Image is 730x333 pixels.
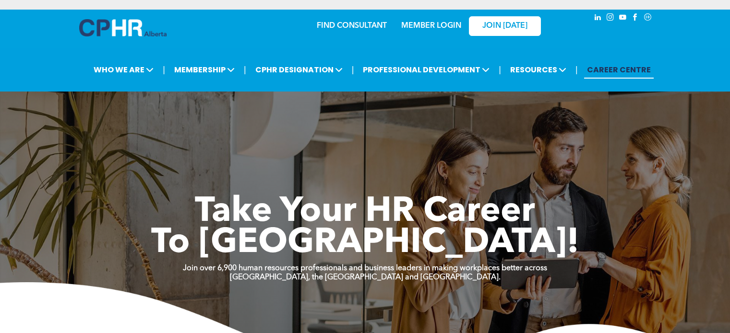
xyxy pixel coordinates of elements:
span: WHO WE ARE [91,61,156,79]
span: To [GEOGRAPHIC_DATA]! [151,226,579,261]
a: youtube [618,12,628,25]
strong: [GEOGRAPHIC_DATA], the [GEOGRAPHIC_DATA] and [GEOGRAPHIC_DATA]. [230,274,501,281]
strong: Join over 6,900 human resources professionals and business leaders in making workplaces better ac... [183,264,547,272]
span: Take Your HR Career [195,195,535,230]
img: A blue and white logo for cp alberta [79,19,167,36]
a: facebook [630,12,641,25]
li: | [244,60,246,80]
span: MEMBERSHIP [171,61,238,79]
span: RESOURCES [507,61,569,79]
li: | [352,60,354,80]
span: PROFESSIONAL DEVELOPMENT [360,61,492,79]
span: CPHR DESIGNATION [252,61,346,79]
a: FIND CONSULTANT [317,22,387,30]
a: linkedin [593,12,603,25]
a: JOIN [DATE] [469,16,541,36]
a: MEMBER LOGIN [401,22,461,30]
a: instagram [605,12,616,25]
a: CAREER CENTRE [584,61,654,79]
li: | [163,60,165,80]
span: JOIN [DATE] [482,22,527,31]
li: | [575,60,578,80]
li: | [499,60,501,80]
a: Social network [643,12,653,25]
